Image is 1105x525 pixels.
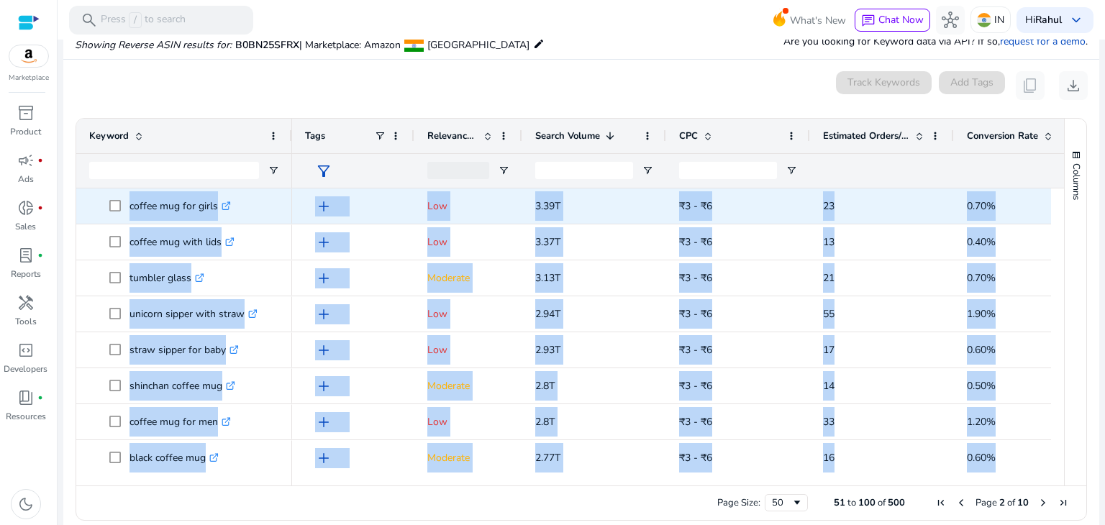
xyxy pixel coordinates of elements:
span: 0.60% [967,343,996,357]
div: Last Page [1058,497,1069,508]
span: 2.94T [535,307,560,321]
p: Low [427,407,509,437]
span: Chat Now [878,13,924,27]
span: add [315,306,332,323]
input: CPC Filter Input [679,162,777,179]
span: B0BN25SFRX [235,38,299,52]
span: add [315,449,332,467]
span: 51 [834,496,845,509]
span: 14 [823,379,835,393]
p: Tools [15,315,37,328]
span: download [1065,77,1082,94]
span: 21 [823,271,835,285]
span: 1.20% [967,415,996,429]
p: tumbler glass [129,263,204,293]
span: What's New [790,8,846,33]
span: 2.8T [535,415,555,429]
span: 16 [823,451,835,465]
span: chat [861,14,876,28]
span: 2.77T [535,451,560,465]
p: Reports [11,268,41,280]
p: Marketplace [9,73,49,83]
span: ₹3 - ₹6 [679,451,712,465]
button: hub [936,6,965,35]
p: Low [427,299,509,329]
p: Hi [1025,15,1062,25]
p: black coffee mug [129,443,219,472]
p: Product [10,125,41,138]
span: Keyword [89,129,129,142]
button: Open Filter Menu [498,165,509,176]
span: 500 [888,496,905,509]
p: Low [427,227,509,257]
span: ₹3 - ₹6 [679,271,712,285]
span: Columns [1070,163,1083,200]
img: amazon.svg [9,45,48,67]
span: add [315,342,332,359]
p: Resources [6,410,46,423]
span: book_4 [17,389,35,406]
span: keyboard_arrow_down [1068,12,1085,29]
p: coffee mug for men [129,407,231,437]
span: 0.70% [967,199,996,213]
img: in.svg [977,13,991,27]
p: coffee mug for girls [129,191,231,221]
p: IN [994,7,1004,32]
p: Moderate [427,263,509,293]
span: add [315,270,332,287]
div: Page Size [765,494,808,511]
span: 2 [999,496,1005,509]
span: 1.90% [967,307,996,321]
p: shinchan coffee mug [129,371,235,401]
span: 2.8T [535,379,555,393]
span: 100 [858,496,876,509]
span: search [81,12,98,29]
span: Conversion Rate [967,129,1038,142]
span: code_blocks [17,342,35,359]
span: ₹3 - ₹6 [679,199,712,213]
span: ₹3 - ₹6 [679,307,712,321]
p: straw sipper for baby [129,335,239,365]
span: / [129,12,142,28]
span: 3.13T [535,271,560,285]
input: Keyword Filter Input [89,162,259,179]
span: Relevance Score [427,129,478,142]
input: Search Volume Filter Input [535,162,633,179]
span: fiber_manual_record [37,252,43,258]
span: Tags [305,129,325,142]
p: Press to search [101,12,186,28]
p: Sales [15,220,36,233]
span: fiber_manual_record [37,205,43,211]
span: ₹3 - ₹6 [679,415,712,429]
span: add [315,414,332,431]
div: Page Size: [717,496,760,509]
p: Moderate [427,443,509,472]
span: 0.60% [967,451,996,465]
span: fiber_manual_record [37,395,43,401]
span: campaign [17,152,35,169]
div: 50 [772,496,791,509]
span: to [847,496,856,509]
button: chatChat Now [855,9,930,32]
span: ₹3 - ₹6 [679,343,712,357]
span: Page [976,496,997,509]
span: 0.50% [967,379,996,393]
span: 10 [1017,496,1029,509]
span: handyman [17,294,35,311]
p: unicorn sipper with straw [129,299,258,329]
button: Open Filter Menu [786,165,797,176]
p: Low [427,191,509,221]
div: Next Page [1037,497,1049,508]
span: dark_mode [17,496,35,513]
span: of [1007,496,1015,509]
span: 2.93T [535,343,560,357]
span: CPC [679,129,698,142]
span: [GEOGRAPHIC_DATA] [427,38,529,52]
button: Open Filter Menu [642,165,653,176]
span: Estimated Orders/Month [823,129,909,142]
span: 13 [823,235,835,249]
span: 3.37T [535,235,560,249]
p: Moderate [427,371,509,401]
span: lab_profile [17,247,35,264]
span: 55 [823,307,835,321]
